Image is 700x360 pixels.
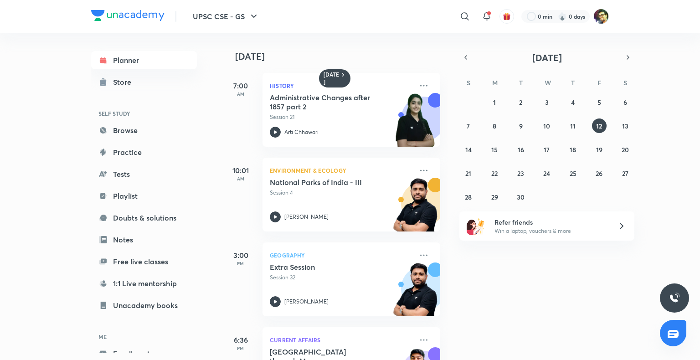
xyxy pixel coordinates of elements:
[487,95,502,109] button: September 1, 2025
[390,178,440,241] img: unacademy
[596,145,602,154] abbr: September 19, 2025
[618,166,633,180] button: September 27, 2025
[461,142,476,157] button: September 14, 2025
[222,261,259,266] p: PM
[487,142,502,157] button: September 15, 2025
[270,250,413,261] p: Geography
[91,231,197,249] a: Notes
[461,166,476,180] button: September 21, 2025
[597,78,601,87] abbr: Friday
[461,190,476,204] button: September 28, 2025
[487,166,502,180] button: September 22, 2025
[465,193,472,201] abbr: September 28, 2025
[545,98,549,107] abbr: September 3, 2025
[622,145,629,154] abbr: September 20, 2025
[592,142,607,157] button: September 19, 2025
[222,334,259,345] h5: 6:36
[519,98,522,107] abbr: September 2, 2025
[91,121,197,139] a: Browse
[465,169,471,178] abbr: September 21, 2025
[493,98,496,107] abbr: September 1, 2025
[503,12,511,21] img: avatar
[222,80,259,91] h5: 7:00
[235,51,449,62] h4: [DATE]
[324,71,340,86] h6: [DATE]
[270,93,383,111] h5: Administrative Changes after 1857 part 2
[517,193,525,201] abbr: September 30, 2025
[618,118,633,133] button: September 13, 2025
[540,142,554,157] button: September 17, 2025
[540,95,554,109] button: September 3, 2025
[91,165,197,183] a: Tests
[472,51,622,64] button: [DATE]
[467,122,470,130] abbr: September 7, 2025
[270,273,413,282] p: Session 32
[514,166,528,180] button: September 23, 2025
[494,227,607,235] p: Win a laptop, vouchers & more
[91,252,197,271] a: Free live classes
[91,51,197,69] a: Planner
[622,169,628,178] abbr: September 27, 2025
[570,169,576,178] abbr: September 25, 2025
[491,193,498,201] abbr: September 29, 2025
[492,78,498,87] abbr: Monday
[222,165,259,176] h5: 10:01
[284,128,319,136] p: Arti Chhawari
[270,178,383,187] h5: National Parks of India - III
[543,169,550,178] abbr: September 24, 2025
[493,122,496,130] abbr: September 8, 2025
[543,122,550,130] abbr: September 10, 2025
[187,7,265,26] button: UPSC CSE - GS
[592,166,607,180] button: September 26, 2025
[270,334,413,345] p: Current Affairs
[596,169,602,178] abbr: September 26, 2025
[519,122,523,130] abbr: September 9, 2025
[597,98,601,107] abbr: September 5, 2025
[566,118,580,133] button: September 11, 2025
[618,142,633,157] button: September 20, 2025
[540,166,554,180] button: September 24, 2025
[514,142,528,157] button: September 16, 2025
[514,95,528,109] button: September 2, 2025
[222,345,259,351] p: PM
[566,142,580,157] button: September 18, 2025
[592,95,607,109] button: September 5, 2025
[571,98,575,107] abbr: September 4, 2025
[390,93,440,156] img: unacademy
[571,78,575,87] abbr: Thursday
[113,77,137,87] div: Store
[623,78,627,87] abbr: Saturday
[91,274,197,293] a: 1:1 Live mentorship
[545,78,551,87] abbr: Wednesday
[390,262,440,325] img: unacademy
[570,145,576,154] abbr: September 18, 2025
[91,187,197,205] a: Playlist
[222,91,259,97] p: AM
[487,190,502,204] button: September 29, 2025
[467,217,485,235] img: referral
[499,9,514,24] button: avatar
[270,165,413,176] p: Environment & Ecology
[465,145,472,154] abbr: September 14, 2025
[91,106,197,121] h6: SELF STUDY
[461,118,476,133] button: September 7, 2025
[91,329,197,345] h6: ME
[270,80,413,91] p: History
[491,169,498,178] abbr: September 22, 2025
[222,176,259,181] p: AM
[222,250,259,261] h5: 3:00
[622,122,628,130] abbr: September 13, 2025
[519,78,523,87] abbr: Tuesday
[518,145,524,154] abbr: September 16, 2025
[487,118,502,133] button: September 8, 2025
[514,118,528,133] button: September 9, 2025
[270,113,413,121] p: Session 21
[544,145,550,154] abbr: September 17, 2025
[566,95,580,109] button: September 4, 2025
[467,78,470,87] abbr: Sunday
[91,143,197,161] a: Practice
[593,9,609,24] img: Mukesh Kumar Shahi
[91,73,197,91] a: Store
[270,189,413,197] p: Session 4
[566,166,580,180] button: September 25, 2025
